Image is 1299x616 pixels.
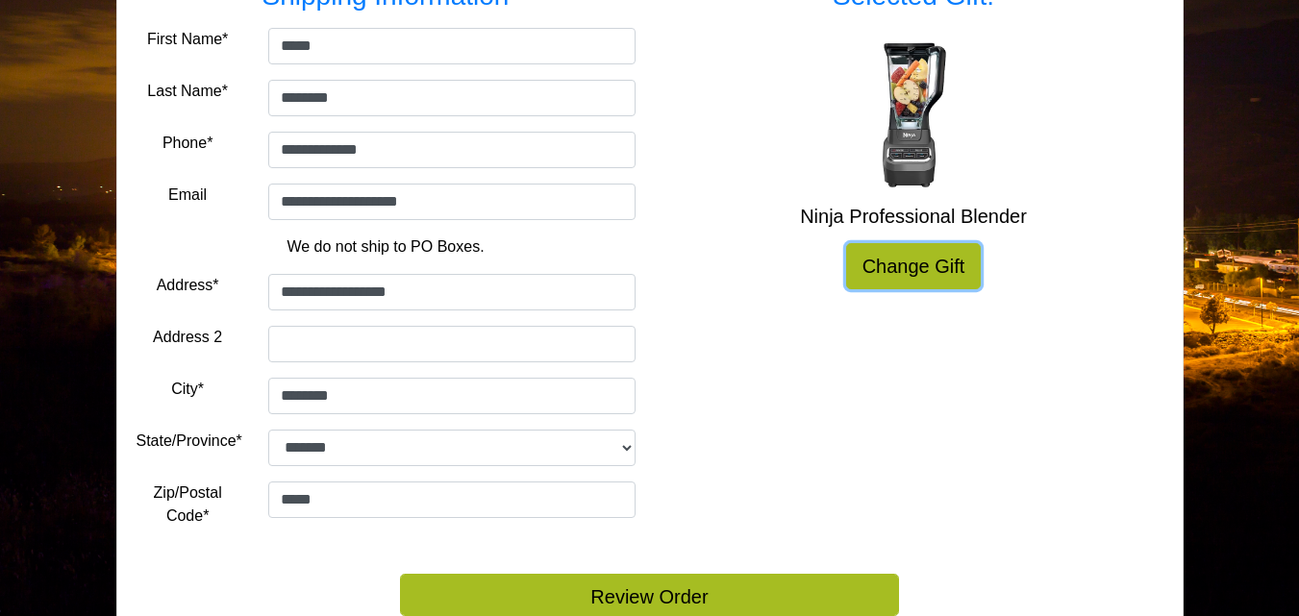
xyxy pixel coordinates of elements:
[157,274,219,297] label: Address*
[400,574,899,616] button: Review Order
[171,378,204,401] label: City*
[162,132,213,155] label: Phone*
[664,205,1163,228] h5: Ninja Professional Blender
[147,28,228,51] label: First Name*
[153,326,222,349] label: Address 2
[137,430,242,453] label: State/Province*
[168,184,207,207] label: Email
[137,481,239,528] label: Zip/Postal Code*
[151,235,621,259] p: We do not ship to PO Boxes.
[846,243,982,289] a: Change Gift
[147,80,228,103] label: Last Name*
[837,36,990,189] img: Ninja Professional Blender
